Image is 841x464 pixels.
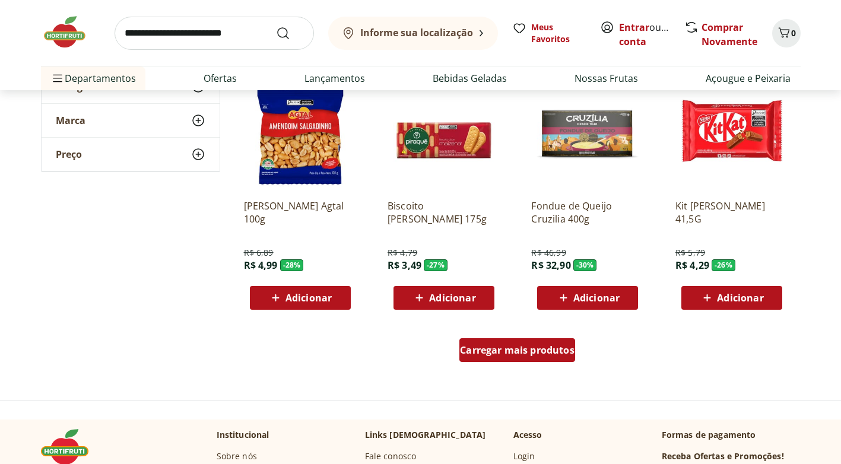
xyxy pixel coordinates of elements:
[459,338,575,367] a: Carregar mais produtos
[702,21,757,48] a: Comprar Novamente
[204,71,237,85] a: Ofertas
[328,17,498,50] button: Informe sua localização
[360,26,473,39] b: Informe sua localização
[675,77,788,190] img: Kit Kat Ao Leite 41,5G
[276,26,304,40] button: Submit Search
[365,450,417,462] a: Fale conosco
[250,286,351,310] button: Adicionar
[388,199,500,225] a: Biscoito [PERSON_NAME] 175g
[662,450,784,462] h3: Receba Ofertas e Promoções!
[675,259,709,272] span: R$ 4,29
[388,77,500,190] img: Biscoito Maizena Piraque 175g
[531,21,586,45] span: Meus Favoritos
[42,104,220,137] button: Marca
[573,293,620,303] span: Adicionar
[537,286,638,310] button: Adicionar
[429,293,475,303] span: Adicionar
[573,259,597,271] span: - 30 %
[433,71,507,85] a: Bebidas Geladas
[531,199,644,225] a: Fondue de Queijo Cruzilia 400g
[460,345,575,355] span: Carregar mais produtos
[244,247,274,259] span: R$ 6,89
[304,71,365,85] a: Lançamentos
[244,199,357,225] a: [PERSON_NAME] Agtal 100g
[575,71,638,85] a: Nossas Frutas
[56,148,82,160] span: Preço
[531,77,644,190] img: Fondue de Queijo Cruzilia 400g
[50,64,65,93] button: Menu
[675,247,705,259] span: R$ 5,79
[285,293,332,303] span: Adicionar
[512,21,586,45] a: Meus Favoritos
[388,259,421,272] span: R$ 3,49
[50,64,136,93] span: Departamentos
[393,286,494,310] button: Adicionar
[662,429,801,441] p: Formas de pagamento
[42,138,220,171] button: Preço
[41,14,100,50] img: Hortifruti
[772,19,801,47] button: Carrinho
[513,450,535,462] a: Login
[244,259,278,272] span: R$ 4,99
[217,429,269,441] p: Institucional
[619,21,684,48] a: Criar conta
[513,429,542,441] p: Acesso
[115,17,314,50] input: search
[619,21,649,34] a: Entrar
[365,429,486,441] p: Links [DEMOGRAPHIC_DATA]
[56,115,85,126] span: Marca
[531,259,570,272] span: R$ 32,90
[791,27,796,39] span: 0
[681,286,782,310] button: Adicionar
[244,77,357,190] img: Amendoim Salgadinho Agtal 100g
[675,199,788,225] a: Kit [PERSON_NAME] 41,5G
[388,247,417,259] span: R$ 4,79
[217,450,257,462] a: Sobre nós
[531,247,566,259] span: R$ 46,99
[280,259,304,271] span: - 28 %
[706,71,791,85] a: Açougue e Peixaria
[717,293,763,303] span: Adicionar
[712,259,735,271] span: - 26 %
[424,259,448,271] span: - 27 %
[619,20,672,49] span: ou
